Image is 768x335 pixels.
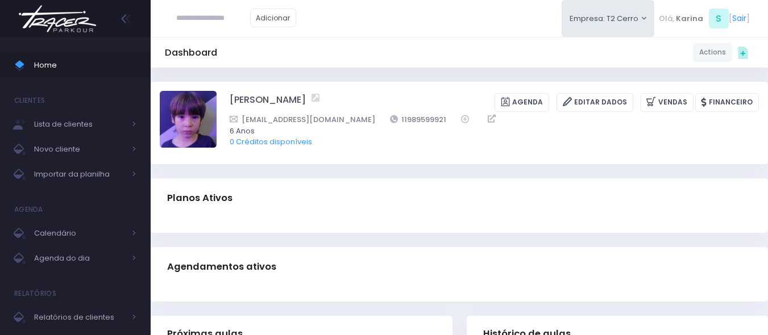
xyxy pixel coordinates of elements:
[732,12,746,24] a: Sair
[167,250,276,283] h3: Agendamentos ativos
[167,182,233,214] h3: Planos Ativos
[250,9,297,27] a: Adicionar
[641,93,694,112] a: Vendas
[230,136,312,147] a: 0 Créditos disponíveis
[34,142,125,157] span: Novo cliente
[676,13,703,24] span: Karina
[34,117,125,132] span: Lista de clientes
[34,310,125,325] span: Relatórios de clientes
[230,114,375,125] a: [EMAIL_ADDRESS][DOMAIN_NAME]
[654,6,754,31] div: [ ]
[495,93,549,112] a: Agenda
[160,91,217,148] img: João matsoto pereira
[34,58,136,73] span: Home
[390,114,447,125] a: 11989599921
[557,93,633,112] a: Editar Dados
[709,9,729,28] span: S
[34,251,125,266] span: Agenda do dia
[693,43,732,62] a: Actions
[659,13,674,24] span: Olá,
[230,93,306,112] a: [PERSON_NAME]
[34,226,125,241] span: Calendário
[14,282,56,305] h4: Relatórios
[34,167,125,182] span: Importar da planilha
[230,125,744,137] span: 6 Anos
[165,47,217,58] h5: Dashboard
[14,198,43,221] h4: Agenda
[695,93,759,112] a: Financeiro
[14,89,45,112] h4: Clientes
